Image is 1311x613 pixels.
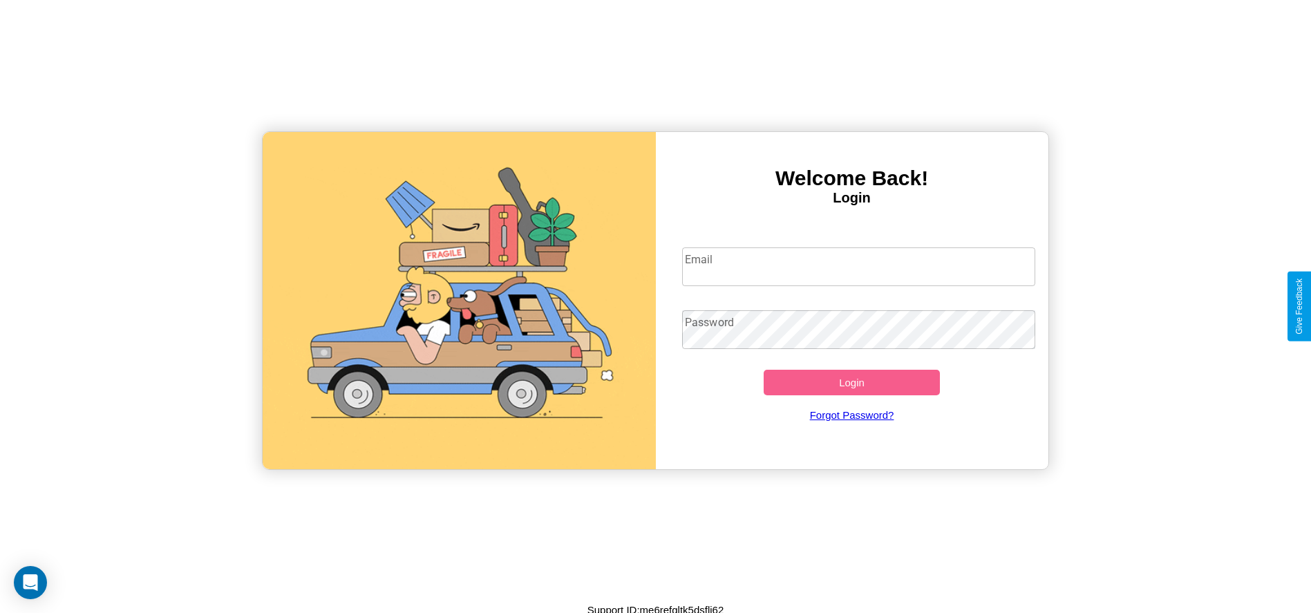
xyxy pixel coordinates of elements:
[656,167,1048,190] h3: Welcome Back!
[656,190,1048,206] h4: Login
[764,370,941,395] button: Login
[263,132,655,469] img: gif
[1294,279,1304,334] div: Give Feedback
[14,566,47,599] div: Open Intercom Messenger
[675,395,1028,435] a: Forgot Password?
